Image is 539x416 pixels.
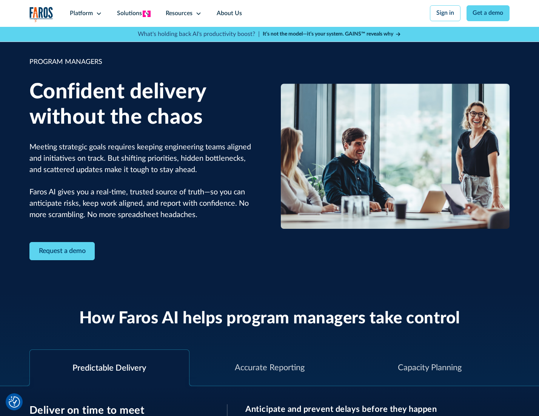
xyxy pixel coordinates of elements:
div: Predictable Delivery [72,362,146,374]
div: PROGRAM MANAGERS [29,57,259,67]
div: Capacity Planning [398,362,462,374]
h2: How Faros AI helps program managers take control [79,309,460,329]
a: Sign in [430,5,460,21]
div: Solutions [117,9,142,18]
div: Platform [70,9,93,18]
button: Cookie Settings [9,396,20,408]
img: Logo of the analytics and reporting company Faros. [29,7,54,22]
strong: It’s not the model—it’s your system. GAINS™ reveals why [263,31,393,37]
p: What's holding back AI's productivity boost? | [138,30,260,39]
a: home [29,7,54,22]
img: Revisit consent button [9,396,20,408]
a: Contact Modal [29,242,95,261]
div: Resources [166,9,192,18]
p: Meeting strategic goals requires keeping engineering teams aligned and initiatives on track. But ... [29,142,259,221]
div: Accurate Reporting [235,362,305,374]
h3: Anticipate and prevent delays before they happen [245,404,510,414]
a: Get a demo [467,5,510,21]
h1: Confident delivery without the chaos [29,79,259,130]
a: It’s not the model—it’s your system. GAINS™ reveals why [263,30,402,38]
